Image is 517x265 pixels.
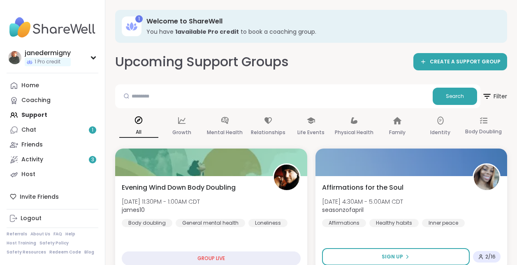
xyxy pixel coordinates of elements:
a: Blog [84,249,94,255]
a: Redeem Code [49,249,81,255]
a: Home [7,78,98,93]
a: Safety Resources [7,249,46,255]
div: Invite Friends [7,189,98,204]
a: Activity3 [7,152,98,167]
p: Identity [430,128,450,137]
div: Healthy habits [369,219,419,227]
p: Relationships [251,128,285,137]
b: 1 available Pro credit [175,28,239,36]
h3: You have to book a coaching group. [146,28,496,36]
a: Safety Policy [39,240,69,246]
div: Coaching [21,96,51,105]
div: Host [21,170,35,179]
a: Referrals [7,231,27,237]
div: General mental health [176,219,245,227]
span: 1 Pro credit [35,58,60,65]
div: Inner peace [422,219,465,227]
button: Search [433,88,477,105]
span: Search [446,93,464,100]
span: 3 [91,156,94,163]
a: Chat1 [7,123,98,137]
div: Home [21,81,39,90]
p: Physical Health [335,128,373,137]
p: Body Doubling [465,127,502,137]
a: About Us [30,231,50,237]
p: Family [389,128,406,137]
span: [DATE] 11:30PM - 1:00AM CDT [122,198,200,206]
span: Evening Wind Down Body Doubling [122,183,236,193]
div: Body doubling [122,219,172,227]
div: 1 [135,15,143,23]
a: Host Training [7,240,36,246]
p: All [119,127,158,138]
h2: Upcoming Support Groups [115,53,289,71]
img: james10 [274,165,299,190]
div: Loneliness [248,219,287,227]
a: Host [7,167,98,182]
h3: Welcome to ShareWell [146,17,496,26]
a: FAQ [53,231,62,237]
a: Logout [7,211,98,226]
div: Activity [21,156,43,164]
span: Filter [482,86,507,106]
span: 2 / 16 [485,253,496,260]
span: [DATE] 4:30AM - 5:00AM CDT [322,198,403,206]
a: Friends [7,137,98,152]
img: seasonzofapril [474,165,499,190]
a: Help [65,231,75,237]
p: Mental Health [207,128,243,137]
div: Logout [21,214,42,223]
img: janedermigny [8,51,21,64]
span: 1 [92,127,93,134]
p: Life Events [297,128,325,137]
b: seasonzofapril [322,206,364,214]
span: Affirmations for the Soul [322,183,403,193]
p: Growth [172,128,191,137]
button: Filter [482,84,507,108]
a: CREATE A SUPPORT GROUP [413,53,507,70]
b: james10 [122,206,145,214]
span: Sign Up [382,253,403,260]
div: janedermigny [25,49,71,58]
img: ShareWell Nav Logo [7,13,98,42]
div: Chat [21,126,36,134]
a: Coaching [7,93,98,108]
div: Affirmations [322,219,366,227]
div: Friends [21,141,43,149]
span: CREATE A SUPPORT GROUP [430,58,501,65]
